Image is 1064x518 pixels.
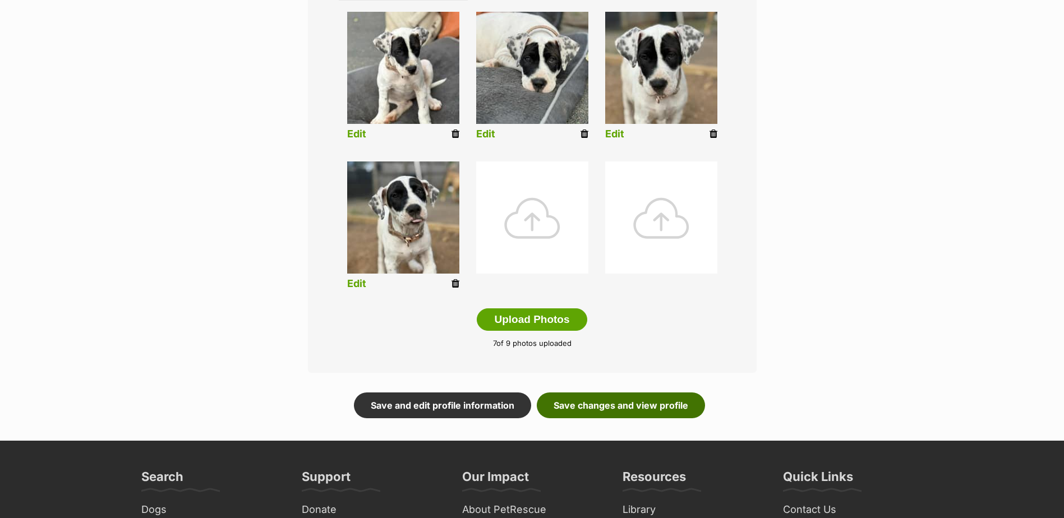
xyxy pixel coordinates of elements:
[605,128,624,140] a: Edit
[476,128,495,140] a: Edit
[302,469,351,491] h3: Support
[347,128,366,140] a: Edit
[537,392,705,418] a: Save changes and view profile
[783,469,853,491] h3: Quick Links
[354,392,531,418] a: Save and edit profile information
[476,12,588,124] img: listing photo
[623,469,686,491] h3: Resources
[347,12,459,124] img: listing photo
[347,161,459,274] img: listing photo
[462,469,529,491] h3: Our Impact
[325,338,740,349] p: of 9 photos uploaded
[141,469,183,491] h3: Search
[477,308,587,331] button: Upload Photos
[493,339,496,348] span: 7
[605,12,717,124] img: listing photo
[347,278,366,290] a: Edit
